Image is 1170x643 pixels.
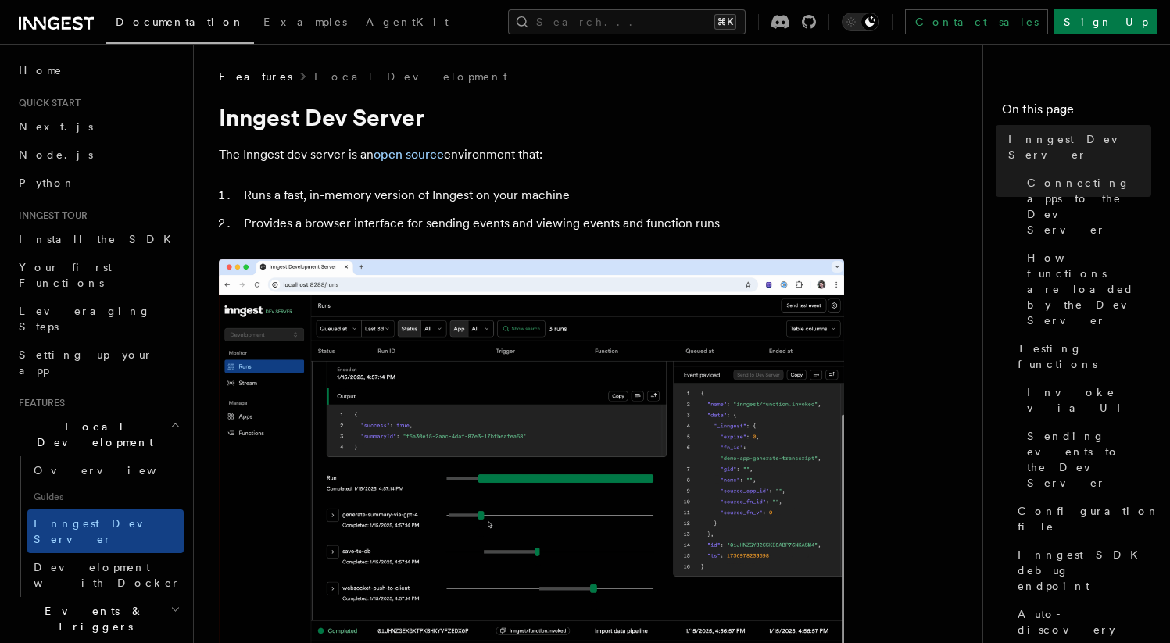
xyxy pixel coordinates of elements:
[19,261,112,289] span: Your first Functions
[13,113,184,141] a: Next.js
[366,16,449,28] span: AgentKit
[1011,541,1151,600] a: Inngest SDK debug endpoint
[13,225,184,253] a: Install the SDK
[19,120,93,133] span: Next.js
[1018,547,1151,594] span: Inngest SDK debug endpoint
[34,464,195,477] span: Overview
[1018,341,1151,372] span: Testing functions
[13,597,184,641] button: Events & Triggers
[13,97,81,109] span: Quick start
[13,419,170,450] span: Local Development
[254,5,356,42] a: Examples
[19,305,151,333] span: Leveraging Steps
[13,253,184,297] a: Your first Functions
[1027,250,1151,328] span: How functions are loaded by the Dev Server
[19,63,63,78] span: Home
[13,341,184,384] a: Setting up your app
[842,13,879,31] button: Toggle dark mode
[219,69,292,84] span: Features
[1027,428,1151,491] span: Sending events to the Dev Server
[374,147,444,162] a: open source
[1021,244,1151,334] a: How functions are loaded by the Dev Server
[106,5,254,44] a: Documentation
[314,69,507,84] a: Local Development
[27,553,184,597] a: Development with Docker
[508,9,746,34] button: Search...⌘K
[219,103,844,131] h1: Inngest Dev Server
[714,14,736,30] kbd: ⌘K
[13,169,184,197] a: Python
[27,484,184,509] span: Guides
[239,184,844,206] li: Runs a fast, in-memory version of Inngest on your machine
[19,233,181,245] span: Install the SDK
[1008,131,1151,163] span: Inngest Dev Server
[1027,175,1151,238] span: Connecting apps to the Dev Server
[1054,9,1157,34] a: Sign Up
[13,209,88,222] span: Inngest tour
[263,16,347,28] span: Examples
[34,517,167,545] span: Inngest Dev Server
[27,509,184,553] a: Inngest Dev Server
[905,9,1048,34] a: Contact sales
[1018,606,1151,638] span: Auto-discovery
[356,5,458,42] a: AgentKit
[19,348,153,377] span: Setting up your app
[13,297,184,341] a: Leveraging Steps
[13,413,184,456] button: Local Development
[19,177,76,189] span: Python
[1002,100,1151,125] h4: On this page
[1011,497,1151,541] a: Configuration file
[13,56,184,84] a: Home
[1027,384,1151,416] span: Invoke via UI
[1021,422,1151,497] a: Sending events to the Dev Server
[1002,125,1151,169] a: Inngest Dev Server
[19,148,93,161] span: Node.js
[1021,378,1151,422] a: Invoke via UI
[34,561,181,589] span: Development with Docker
[1011,334,1151,378] a: Testing functions
[1018,503,1160,534] span: Configuration file
[219,144,844,166] p: The Inngest dev server is an environment that:
[116,16,245,28] span: Documentation
[27,456,184,484] a: Overview
[1021,169,1151,244] a: Connecting apps to the Dev Server
[13,603,170,634] span: Events & Triggers
[13,456,184,597] div: Local Development
[239,213,844,234] li: Provides a browser interface for sending events and viewing events and function runs
[13,141,184,169] a: Node.js
[13,397,65,409] span: Features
